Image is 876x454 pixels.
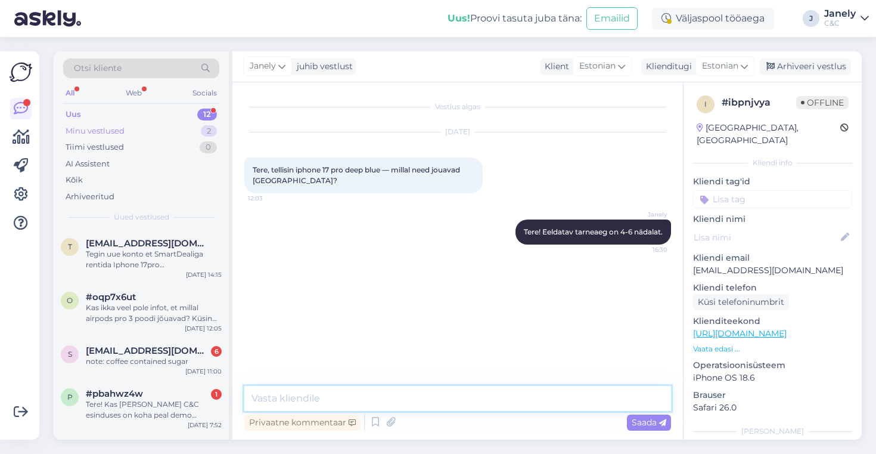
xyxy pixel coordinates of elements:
[86,388,143,399] span: #pbahwz4w
[74,62,122,75] span: Otsi kliente
[693,389,852,402] p: Brauser
[244,101,671,112] div: Vestlus algas
[759,58,851,75] div: Arhiveeri vestlus
[693,175,852,188] p: Kliendi tag'id
[186,270,222,279] div: [DATE] 14:15
[250,60,276,73] span: Janely
[623,210,667,219] span: Janely
[824,9,856,18] div: Janely
[641,60,692,73] div: Klienditugi
[68,242,72,251] span: t
[66,125,125,137] div: Minu vestlused
[86,238,210,249] span: tiina@liinak.eu
[188,421,222,430] div: [DATE] 7:52
[86,345,210,356] span: shyngyssatkan2003@gmail.com
[66,174,83,186] div: Kõik
[693,372,852,384] p: iPhone OS 18.6
[704,100,707,109] span: i
[86,292,136,302] span: #oqp7x6ut
[190,85,219,101] div: Socials
[693,213,852,226] p: Kliendi nimi
[448,11,582,26] div: Proovi tasuta juba täna:
[86,399,222,421] div: Tere! Kas [PERSON_NAME] C&C esinduses on koha peal demo mudelina väljas ka iPad mini Starlight vä...
[123,85,144,101] div: Web
[722,95,796,110] div: # ibpnjvya
[10,61,32,84] img: Askly Logo
[66,158,110,170] div: AI Assistent
[448,13,470,24] b: Uus!
[185,367,222,376] div: [DATE] 11:00
[253,165,462,185] span: Tere, tellisin iphone 17 pro deep blue — millal need jouavad [GEOGRAPHIC_DATA]?
[67,393,73,402] span: p
[652,8,774,29] div: Väljaspool tööaega
[697,122,840,147] div: [GEOGRAPHIC_DATA], [GEOGRAPHIC_DATA]
[524,227,663,236] span: Tere! Eeldatav tarneaeg on 4-6 nädalat.
[244,415,361,431] div: Privaatne kommentaar
[200,141,217,153] div: 0
[693,282,852,294] p: Kliendi telefon
[579,60,616,73] span: Estonian
[693,252,852,264] p: Kliendi email
[824,9,869,28] a: JanelyC&C
[86,302,222,324] div: Kas ikka veel pole infot, et millal airpods pro 3 poodi jõuavad? Küsin sest näen et euronics-is o...
[86,249,222,270] div: Tegin uue konto et SmartDealiga rentida Iphone 17pro [PERSON_NAME] on 4000089253 Kas sellega on n...
[244,126,671,137] div: [DATE]
[693,315,852,328] p: Klienditeekond
[694,231,838,244] input: Lisa nimi
[693,157,852,168] div: Kliendi info
[693,294,789,310] div: Küsi telefoninumbrit
[693,264,852,277] p: [EMAIL_ADDRESS][DOMAIN_NAME]
[702,60,738,73] span: Estonian
[540,60,569,73] div: Klient
[803,10,819,27] div: J
[211,346,222,357] div: 6
[586,7,638,30] button: Emailid
[86,356,222,367] div: note: coffee contained sugar
[292,60,353,73] div: juhib vestlust
[197,109,217,121] div: 12
[693,328,787,339] a: [URL][DOMAIN_NAME]
[632,417,666,428] span: Saada
[201,125,217,137] div: 2
[67,296,73,305] span: o
[63,85,77,101] div: All
[693,190,852,208] input: Lisa tag
[66,109,81,121] div: Uus
[693,402,852,414] p: Safari 26.0
[693,426,852,437] div: [PERSON_NAME]
[185,324,222,333] div: [DATE] 12:05
[824,18,856,28] div: C&C
[693,359,852,372] p: Operatsioonisüsteem
[211,389,222,400] div: 1
[693,344,852,354] p: Vaata edasi ...
[623,245,667,254] span: 16:30
[796,96,849,109] span: Offline
[68,350,72,359] span: s
[114,212,169,223] span: Uued vestlused
[66,191,114,203] div: Arhiveeritud
[66,141,124,153] div: Tiimi vestlused
[248,194,293,203] span: 12:03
